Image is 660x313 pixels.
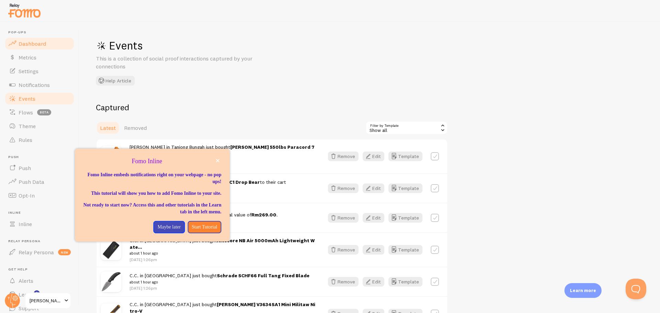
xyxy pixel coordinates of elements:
a: Removed [120,121,151,135]
span: Push [19,165,31,171]
span: Dashboard [19,40,46,47]
span: Opt-In [19,192,35,199]
a: Notifications [4,78,75,92]
a: Relay Persona new [4,245,75,259]
button: Template [388,213,422,223]
img: 1_e8fa20cd-c515-41fd-83a8-5948f639cb16_small.jpg [101,271,121,292]
button: Edit [363,183,384,193]
span: C.C. in [GEOGRAPHIC_DATA] just bought [130,272,309,285]
button: close, [214,157,221,164]
p: Fomo Inline embeds notifications right on your webpage - no pop ups! [83,171,221,185]
button: Maybe later [153,221,185,233]
div: Learn more [564,283,602,298]
span: Latest [100,124,116,131]
span: Inline [8,211,75,215]
p: Start Tutorial [192,224,217,231]
h2: Captured [96,102,448,113]
p: Not ready to start now? Access this and other tutorials in the Learn tab in the left menu. [83,202,221,215]
h1: Events [96,38,302,53]
a: Edit [363,277,388,287]
button: Template [388,183,422,193]
span: Learn [19,291,33,298]
button: Remove [328,277,359,287]
a: Events [4,92,75,105]
a: Edit [363,245,388,255]
span: Rules [19,136,32,143]
button: Template [388,152,422,161]
p: Maybe later [157,224,180,231]
a: Edit [363,213,388,223]
p: This tutorial will show you how to add Fomo Inline to your site. [83,190,221,197]
a: Schrade SCHF66 Full Tang Fixed Blade [217,272,309,279]
a: Nitecore NB Air 5000mAh Lightweight Wate... [130,237,315,250]
button: Edit [363,245,384,255]
small: about 1 hour ago [130,250,316,256]
img: 1_04bd0a04-8de3-40ca-bae4-b23a7bcc811a_small.jpg [101,239,121,260]
a: Metrics [4,51,75,64]
span: Push [8,155,75,159]
span: Alerts [19,277,33,284]
a: Settings [4,64,75,78]
span: Relay Persona [8,239,75,244]
span: Pop-ups [8,30,75,35]
a: Dashboard [4,37,75,51]
button: Edit [363,277,384,287]
a: Alerts [4,274,75,288]
button: Template [388,245,422,255]
svg: <p>Watch New Feature Tutorials!</p> [34,290,40,297]
span: C.C. in [GEOGRAPHIC_DATA] just bought [130,237,316,257]
button: Template [388,277,422,287]
a: Inline [4,217,75,231]
small: about 1 hour ago [130,279,309,285]
button: Edit [363,213,384,223]
a: Push [4,161,75,175]
a: Push Data [4,175,75,189]
button: Edit [363,152,384,161]
div: Fomo Inline [75,149,230,242]
button: Remove [328,152,359,161]
button: Help Article [96,76,135,86]
a: Latest [96,121,120,135]
span: Inline [19,221,32,227]
span: Events [19,95,35,102]
a: Edit [363,152,388,161]
button: Start Tutorial [188,221,221,233]
span: Get Help [8,267,75,272]
button: Remove [328,245,359,255]
span: Metrics [19,54,36,61]
span: [PERSON_NAME] in Tanjong Bungah just bought [130,144,316,163]
button: Remove [328,213,359,223]
a: Rules [4,133,75,147]
div: Show all [365,121,448,135]
span: Push Data [19,178,44,185]
a: Edit [363,183,388,193]
a: Opt-In [4,189,75,202]
span: Theme [19,123,36,130]
a: Flows beta [4,105,75,119]
img: 11_793bf2e4-4667-419e-8cda-dad7281e71cf_small.jpg [101,146,121,167]
span: Relay Persona [19,249,54,256]
a: Theme [4,119,75,133]
p: [DATE] 1:26pm [130,257,316,262]
a: Learn [4,288,75,301]
a: [PERSON_NAME] [25,292,71,309]
span: beta [37,109,51,115]
span: Removed [124,124,147,131]
p: [DATE] 1:26pm [130,285,309,291]
span: Settings [19,68,38,75]
span: Flows [19,109,33,116]
span: Notifications [19,81,50,88]
p: This is a collection of social proof interactions captured by your connections [96,55,261,70]
iframe: Help Scout Beacon - Open [626,279,646,299]
strong: Rm269.00 [251,212,276,218]
span: [PERSON_NAME] [30,297,62,305]
button: Remove [328,183,359,193]
span: new [58,249,71,255]
p: Fomo Inline [83,157,221,166]
img: fomo-relay-logo-orange.svg [7,2,42,19]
